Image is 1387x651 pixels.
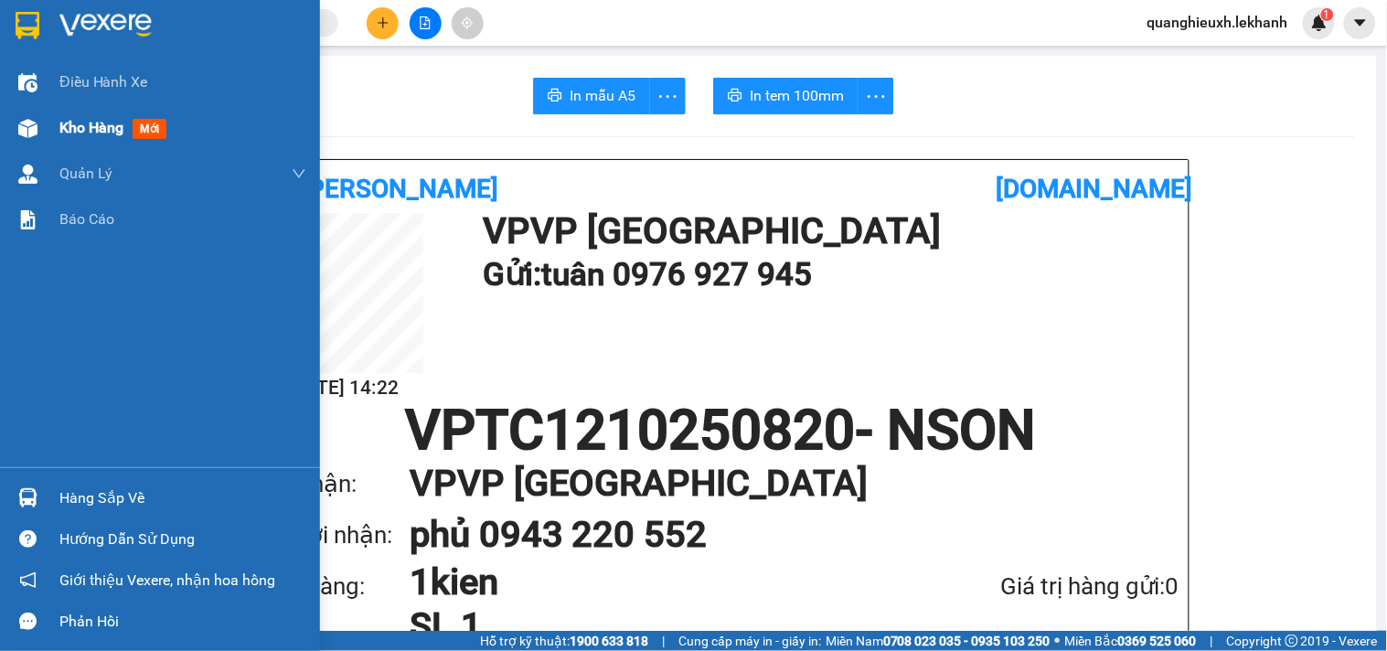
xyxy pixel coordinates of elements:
h1: VP VP [GEOGRAPHIC_DATA] [410,458,1143,509]
div: VP nhận: [263,465,410,503]
span: In mẫu A5 [570,84,635,107]
b: [DOMAIN_NAME] [996,174,1193,204]
span: Báo cáo [59,208,114,230]
img: icon-new-feature [1311,15,1328,31]
sup: 1 [1321,8,1334,21]
button: more [858,78,894,114]
span: Nhận: [214,17,258,37]
div: 0976927945 [16,81,201,107]
span: plus [377,16,389,29]
button: more [649,78,686,114]
div: Người nhận: [263,517,410,554]
span: Cung cấp máy in - giấy in: [678,631,821,651]
span: Kho hàng [59,119,123,136]
div: Hướng dẫn sử dụng [59,526,306,553]
div: Tên hàng: [263,568,410,605]
span: | [662,631,665,651]
span: 1 [1324,8,1330,21]
button: file-add [410,7,442,39]
button: aim [452,7,484,39]
h1: phủ 0943 220 552 [410,509,1143,560]
span: file-add [419,16,432,29]
span: Hỗ trợ kỹ thuật: [480,631,648,651]
button: caret-down [1344,7,1376,39]
span: ⚪️ [1055,637,1061,645]
span: Miền Nam [826,631,1051,651]
span: message [19,613,37,630]
span: printer [728,88,742,105]
button: plus [367,7,399,39]
div: Giá trị hàng gửi: 0 [904,568,1179,605]
div: Hàng sắp về [59,485,306,512]
span: caret-down [1352,15,1369,31]
div: Phản hồi [59,608,306,635]
img: warehouse-icon [18,73,37,92]
span: down [292,166,306,181]
button: printerIn mẫu A5 [533,78,650,114]
img: logo-vxr [16,12,39,39]
span: mới [133,119,166,139]
span: printer [548,88,562,105]
span: notification [19,571,37,589]
button: printerIn tem 100mm [713,78,859,114]
span: more [650,85,685,108]
span: aim [461,16,474,29]
div: tuân [16,59,201,81]
h1: VP VP [GEOGRAPHIC_DATA] [483,213,1170,250]
span: Quản Lý [59,162,112,185]
span: Điều hành xe [59,70,148,93]
div: VP [GEOGRAPHIC_DATA] [16,16,201,59]
span: quanghieuxh.lekhanh [1133,11,1303,34]
h1: 1kien [410,560,904,604]
h1: VPTC1210250820 - NSON [263,403,1179,458]
strong: 1900 633 818 [570,634,648,648]
strong: 0708 023 035 - 0935 103 250 [883,634,1051,648]
span: Gửi: [16,17,44,37]
img: warehouse-icon [18,165,37,184]
div: phủ [214,59,400,81]
strong: 0369 525 060 [1118,634,1197,648]
span: more [859,85,893,108]
span: Miền Bắc [1065,631,1197,651]
span: Giới thiệu Vexere, nhận hoa hồng [59,569,275,592]
span: question-circle [19,530,37,548]
img: solution-icon [18,210,37,229]
span: CR : [14,120,42,139]
span: In tem 100mm [750,84,844,107]
h1: Gửi: tuân 0976 927 945 [483,250,1170,300]
div: 0943220552 [214,81,400,107]
span: | [1211,631,1213,651]
b: [PERSON_NAME] [302,174,499,204]
h1: SL 1 [410,604,904,648]
div: VP [GEOGRAPHIC_DATA] [214,16,400,59]
img: warehouse-icon [18,488,37,507]
span: copyright [1286,635,1298,647]
div: 40.000 [14,118,204,140]
h2: [DATE] 14:22 [263,373,423,403]
img: warehouse-icon [18,119,37,138]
